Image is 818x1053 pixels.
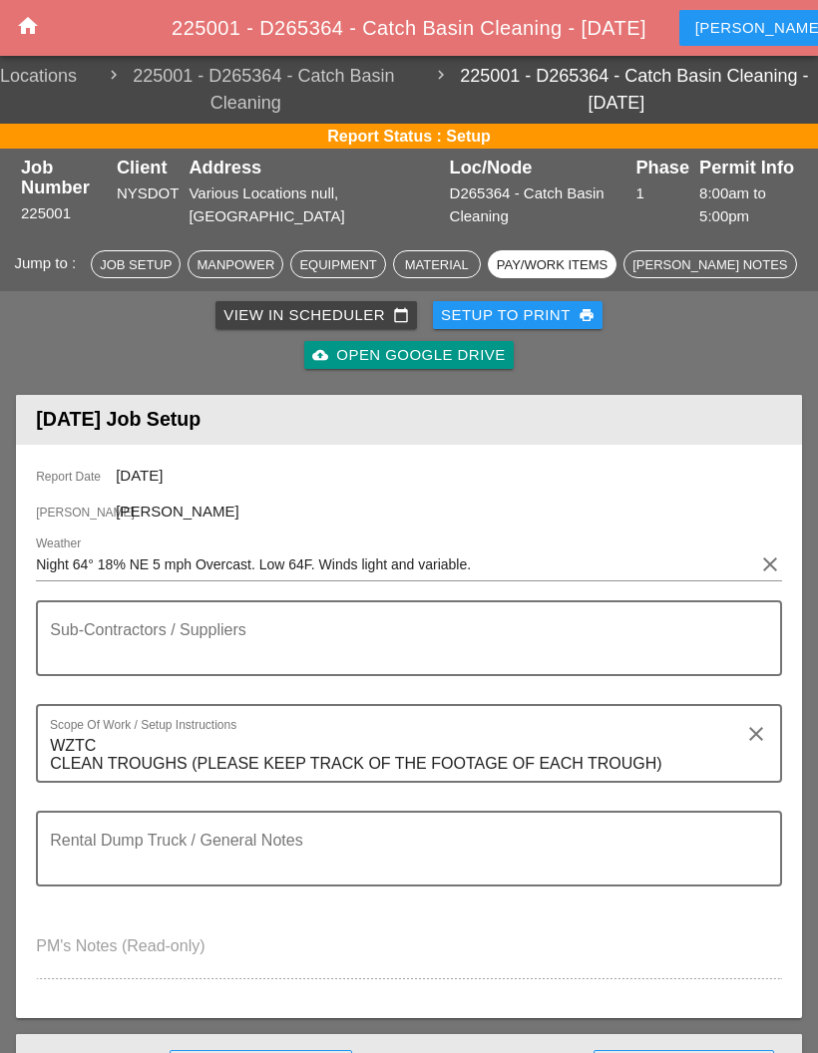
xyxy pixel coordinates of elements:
[299,255,376,275] div: Equipment
[699,158,797,177] div: Permit Info
[36,930,782,978] textarea: PM's Notes (Read-only)
[117,158,180,177] div: Client
[197,255,274,275] div: Manpower
[116,467,163,484] span: [DATE]
[91,250,181,278] button: Job Setup
[189,158,439,177] div: Address
[393,307,409,323] i: calendar_today
[635,158,689,177] div: Phase
[415,63,818,117] a: 225001 - D265364 - Catch Basin Cleaning - [DATE]
[450,158,626,177] div: Loc/Node
[744,722,768,746] i: clear
[50,626,752,674] textarea: Sub-Contractors / Suppliers
[188,250,283,278] button: Manpower
[635,182,689,205] div: 1
[36,548,754,580] input: Weather
[116,503,238,520] span: [PERSON_NAME]
[623,250,796,278] button: [PERSON_NAME] Notes
[21,202,107,225] div: 225001
[402,255,472,275] div: Material
[312,347,328,363] i: cloud_upload
[50,730,752,781] textarea: Scope Of Work / Setup Instructions
[312,344,505,367] div: Open Google Drive
[50,837,752,884] textarea: Rental Dump Truck / General Notes
[304,341,513,369] a: Open Google Drive
[100,255,172,275] div: Job Setup
[393,250,481,278] button: Material
[189,182,439,227] div: Various Locations null, [GEOGRAPHIC_DATA]
[16,395,802,444] header: [DATE] Job Setup
[579,307,595,323] i: print
[172,17,646,39] span: 225001 - D265364 - Catch Basin Cleaning - [DATE]
[632,255,787,275] div: [PERSON_NAME] Notes
[36,504,116,522] span: [PERSON_NAME]
[441,304,595,327] div: Setup to Print
[488,250,616,278] button: Pay/Work Items
[699,182,797,227] div: 8:00am to 5:00pm
[758,552,782,576] i: clear
[77,63,415,117] span: 225001 - D265364 - Catch Basin Cleaning
[497,255,608,275] div: Pay/Work Items
[14,254,84,271] span: Jump to :
[16,14,40,38] i: home
[215,301,417,329] a: View in Scheduler
[450,182,626,227] div: D265364 - Catch Basin Cleaning
[21,158,107,197] div: Job Number
[117,182,180,205] div: NYSDOT
[36,468,116,486] span: Report Date
[290,250,385,278] button: Equipment
[433,301,603,329] button: Setup to Print
[223,304,409,327] div: View in Scheduler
